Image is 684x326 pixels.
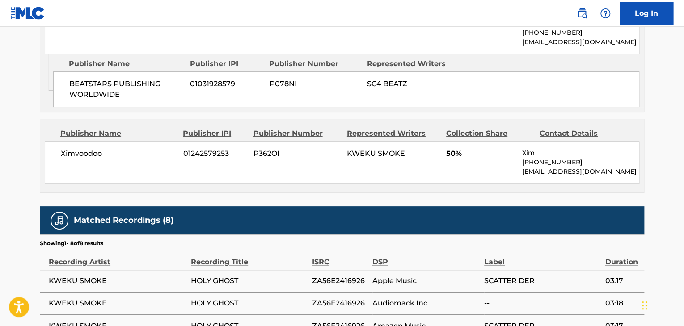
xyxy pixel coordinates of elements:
[605,247,640,267] div: Duration
[484,276,600,286] span: SCATTER DER
[347,149,405,158] span: KWEKU SMOKE
[40,239,103,247] p: Showing 1 - 8 of 8 results
[49,247,186,267] div: Recording Artist
[190,59,262,69] div: Publisher IPI
[190,79,262,89] span: 01031928579
[183,128,246,139] div: Publisher IPI
[372,276,480,286] span: Apple Music
[54,215,65,226] img: Matched Recordings
[312,298,367,309] span: ZA56E2416926
[605,276,640,286] span: 03:17
[577,8,587,19] img: search
[312,276,367,286] span: ZA56E2416926
[522,38,639,47] p: [EMAIL_ADDRESS][DOMAIN_NAME]
[191,298,307,309] span: HOLY GHOST
[191,276,307,286] span: HOLY GHOST
[573,4,591,22] a: Public Search
[69,79,183,100] span: BEATSTARS PUBLISHING WORLDWIDE
[522,148,639,158] p: Xim
[446,148,515,159] span: 50%
[605,298,640,309] span: 03:18
[522,28,639,38] p: [PHONE_NUMBER]
[191,247,307,267] div: Recording Title
[642,292,647,319] div: Drag
[620,2,673,25] a: Log In
[522,167,639,176] p: [EMAIL_ADDRESS][DOMAIN_NAME]
[347,128,439,139] div: Represented Writers
[69,59,183,69] div: Publisher Name
[367,79,407,88] span: SC4 BEATZ
[49,298,186,309] span: KWEKU SMOKE
[269,59,360,69] div: Publisher Number
[372,247,480,267] div: DSP
[596,4,614,22] div: Help
[484,247,600,267] div: Label
[253,148,340,159] span: P362OI
[540,128,626,139] div: Contact Details
[183,148,247,159] span: 01242579253
[11,7,45,20] img: MLC Logo
[600,8,611,19] img: help
[49,276,186,286] span: KWEKU SMOKE
[446,128,533,139] div: Collection Share
[372,298,480,309] span: Audiomack Inc.
[367,59,458,69] div: Represented Writers
[312,247,367,267] div: ISRC
[269,79,360,89] span: P078NI
[522,158,639,167] p: [PHONE_NUMBER]
[253,128,340,139] div: Publisher Number
[61,148,177,159] span: Ximvoodoo
[74,215,173,226] h5: Matched Recordings (8)
[60,128,176,139] div: Publisher Name
[484,298,600,309] span: --
[639,283,684,326] iframe: Chat Widget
